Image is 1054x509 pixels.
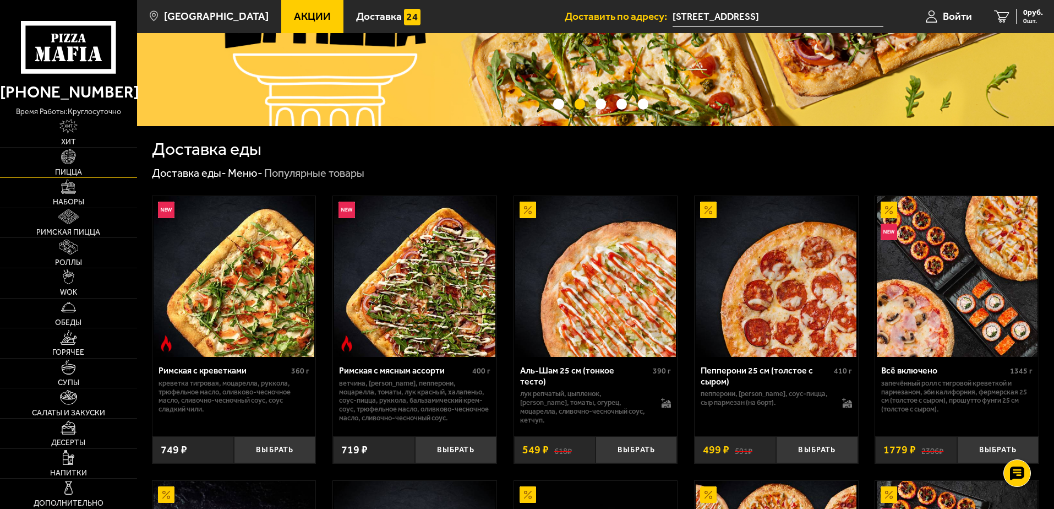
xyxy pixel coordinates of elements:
a: НовинкаОстрое блюдоРимская с мясным ассорти [333,196,496,357]
button: точки переключения [616,99,627,109]
a: АкционныйПепперони 25 см (толстое с сыром) [695,196,858,357]
span: Роллы [55,259,82,267]
div: Римская с мясным ассорти [339,365,469,376]
div: Пепперони 25 см (толстое с сыром) [701,365,831,386]
img: Акционный [520,486,536,503]
span: Салаты и закуски [32,409,105,417]
button: точки переключения [596,99,606,109]
span: Доставка [356,11,402,21]
span: 410 г [834,366,852,376]
span: Супы [58,379,79,387]
p: ветчина, [PERSON_NAME], пепперони, моцарелла, томаты, лук красный, халапеньо, соус-пицца, руккола... [339,379,490,423]
span: Доставить по адресу: [565,11,673,21]
span: 719 ₽ [341,445,368,456]
img: Акционный [520,202,536,218]
span: 360 г [291,366,309,376]
span: 749 ₽ [161,445,187,456]
input: Ваш адрес доставки [673,7,883,27]
p: пепперони, [PERSON_NAME], соус-пицца, сыр пармезан (на борт). [701,389,831,407]
span: Хит [61,138,76,146]
span: Обеды [55,319,81,327]
span: Горячее [52,349,84,356]
img: Акционный [700,202,717,218]
span: Акции [294,11,331,21]
button: Выбрать [596,436,677,463]
span: 400 г [472,366,490,376]
span: [GEOGRAPHIC_DATA] [164,11,269,21]
button: точки переключения [553,99,564,109]
button: точки переключения [575,99,585,109]
div: Популярные товары [264,166,364,181]
span: Десерты [51,439,85,447]
button: Выбрать [415,436,496,463]
button: Выбрать [957,436,1039,463]
span: 390 г [653,366,671,376]
span: Римская пицца [36,229,100,236]
button: Выбрать [234,436,315,463]
img: Акционный [158,486,174,503]
p: Запечённый ролл с тигровой креветкой и пармезаном, Эби Калифорния, Фермерская 25 см (толстое с сы... [881,379,1033,414]
img: Новинка [338,202,355,218]
img: Акционный [881,486,897,503]
p: креветка тигровая, моцарелла, руккола, трюфельное масло, оливково-чесночное масло, сливочно-чесно... [159,379,310,414]
button: Выбрать [776,436,858,463]
div: Аль-Шам 25 см (тонкое тесто) [520,365,651,386]
span: WOK [60,289,77,296]
img: Аль-Шам 25 см (тонкое тесто) [515,196,676,357]
span: Напитки [50,469,87,477]
span: 0 руб. [1023,9,1043,17]
p: лук репчатый, цыпленок, [PERSON_NAME], томаты, огурец, моцарелла, сливочно-чесночный соус, кетчуп. [520,389,651,425]
a: НовинкаОстрое блюдоРимская с креветками [152,196,316,357]
a: Доставка еды- [152,166,226,180]
img: Всё включено [877,196,1037,357]
a: Меню- [228,166,263,180]
s: 618 ₽ [554,445,572,456]
img: Римская с креветками [154,196,314,357]
img: Новинка [881,224,897,240]
h1: Доставка еды [152,140,261,158]
span: Войти [943,11,972,21]
span: 0 шт. [1023,18,1043,24]
button: точки переключения [638,99,648,109]
img: Акционный [700,486,717,503]
span: 499 ₽ [703,445,729,456]
img: Острое блюдо [338,335,355,352]
span: Пицца [55,169,82,176]
span: 1345 г [1010,366,1033,376]
span: 1779 ₽ [883,445,916,456]
span: 549 ₽ [522,445,549,456]
span: Наборы [53,198,84,206]
div: Всё включено [881,365,1007,376]
img: Острое блюдо [158,335,174,352]
span: Дополнительно [34,500,103,507]
img: Акционный [881,202,897,218]
img: Римская с мясным ассорти [334,196,495,357]
s: 2306 ₽ [921,445,943,456]
a: АкционныйАль-Шам 25 см (тонкое тесто) [514,196,678,357]
img: Новинка [158,202,174,218]
s: 591 ₽ [735,445,752,456]
div: Римская с креветками [159,365,289,376]
img: Пепперони 25 см (толстое с сыром) [696,196,856,357]
img: 15daf4d41897b9f0e9f617042186c801.svg [404,9,420,25]
a: АкционныйНовинкаВсё включено [875,196,1039,357]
